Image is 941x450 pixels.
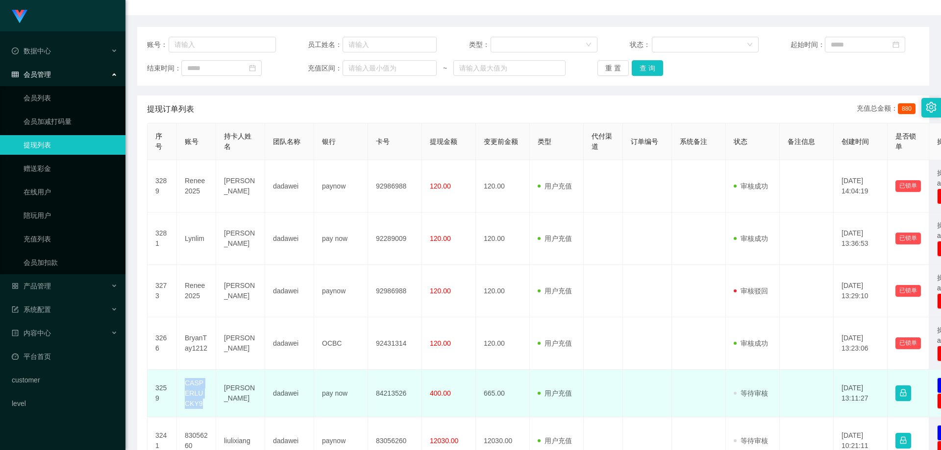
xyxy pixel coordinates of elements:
[148,370,177,417] td: 3259
[834,265,888,317] td: [DATE] 13:29:10
[265,213,314,265] td: dadawei
[12,47,19,54] i: 图标: check-circle-o
[265,265,314,317] td: dadawei
[895,385,911,401] button: 图标: lock
[538,287,572,295] span: 用户充值
[791,40,825,50] span: 起始时间：
[12,10,27,24] img: logo.9652507e.png
[368,213,422,265] td: 92289009
[734,182,768,190] span: 审核成功
[842,138,869,145] span: 创建时间
[453,60,565,76] input: 请输入最大值为
[12,370,118,390] a: customer
[24,229,118,249] a: 充值列表
[185,138,198,145] span: 账号
[322,138,336,145] span: 银行
[857,103,919,115] div: 充值总金额：
[430,287,451,295] span: 120.00
[24,159,118,178] a: 赠送彩金
[538,138,551,145] span: 类型
[895,233,921,244] button: 已锁单
[597,60,629,76] button: 重 置
[898,103,916,114] span: 880
[430,339,451,347] span: 120.00
[148,213,177,265] td: 3281
[538,182,572,190] span: 用户充值
[314,160,368,213] td: paynow
[469,40,491,50] span: 类型：
[734,138,747,145] span: 状态
[169,37,276,52] input: 请输入
[368,370,422,417] td: 84213526
[216,160,265,213] td: [PERSON_NAME]
[148,317,177,370] td: 3266
[308,40,342,50] span: 员工姓名：
[834,317,888,370] td: [DATE] 13:23:06
[12,283,19,289] i: 图标: appstore-o
[216,317,265,370] td: [PERSON_NAME]
[147,40,169,50] span: 账号：
[177,160,216,213] td: Renee2025
[538,235,572,242] span: 用户充值
[155,132,162,150] span: 序号
[12,329,51,337] span: 内容中心
[24,112,118,131] a: 会员加减打码量
[630,40,652,50] span: 状态：
[12,71,19,78] i: 图标: table
[734,389,768,397] span: 等待审核
[148,265,177,317] td: 3273
[177,265,216,317] td: Renee2025
[12,347,118,366] a: 图标: dashboard平台首页
[216,370,265,417] td: [PERSON_NAME]
[216,265,265,317] td: [PERSON_NAME]
[368,160,422,213] td: 92986988
[926,102,937,113] i: 图标: setting
[376,138,390,145] span: 卡号
[892,41,899,48] i: 图标: calendar
[592,132,612,150] span: 代付渠道
[147,103,194,115] span: 提现订单列表
[430,389,451,397] span: 400.00
[12,47,51,55] span: 数据中心
[476,213,530,265] td: 120.00
[314,265,368,317] td: paynow
[538,437,572,445] span: 用户充值
[895,132,916,150] span: 是否锁单
[12,306,51,313] span: 系统配置
[734,437,768,445] span: 等待审核
[12,330,19,336] i: 图标: profile
[538,389,572,397] span: 用户充值
[895,285,921,297] button: 已锁单
[265,317,314,370] td: dadawei
[430,437,458,445] span: 12030.00
[368,265,422,317] td: 92986988
[12,306,19,313] i: 图标: form
[430,138,457,145] span: 提现金额
[12,71,51,78] span: 会员管理
[895,433,911,449] button: 图标: lock
[24,88,118,108] a: 会员列表
[265,370,314,417] td: dadawei
[631,138,658,145] span: 订单编号
[895,180,921,192] button: 已锁单
[314,317,368,370] td: OCBC
[12,394,118,413] a: level
[343,60,437,76] input: 请输入最小值为
[538,339,572,347] span: 用户充值
[476,317,530,370] td: 120.00
[314,370,368,417] td: pay now
[430,182,451,190] span: 120.00
[834,160,888,213] td: [DATE] 14:04:19
[24,253,118,272] a: 会员加扣款
[484,138,518,145] span: 变更前金额
[12,282,51,290] span: 产品管理
[273,138,300,145] span: 团队名称
[148,160,177,213] td: 3289
[788,138,815,145] span: 备注信息
[834,370,888,417] td: [DATE] 13:11:27
[747,42,753,48] i: 图标: down
[216,213,265,265] td: [PERSON_NAME]
[249,65,256,71] i: 图标: calendar
[24,206,118,225] a: 陪玩用户
[177,317,216,370] td: BryanTay1212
